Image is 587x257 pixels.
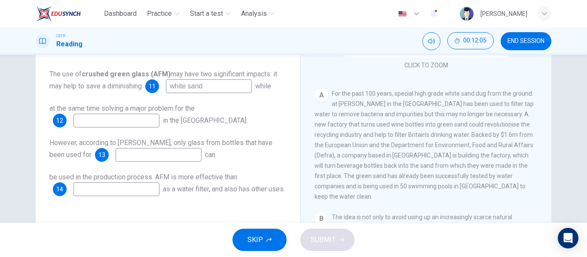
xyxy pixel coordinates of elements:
a: EduSynch logo [36,5,101,22]
img: Profile picture [460,7,474,21]
div: B [315,212,328,226]
span: while [255,82,271,90]
span: SKIP [248,234,263,246]
span: END SESSION [508,38,544,45]
img: en [397,11,408,17]
span: be used in the production process. AFM is more effective than [49,173,237,181]
span: Start a test [190,9,223,19]
span: at the same time solving a major problem for the [49,104,195,112]
span: as a water filter, and also has other uses. [163,185,285,193]
span: 12 [56,118,63,124]
span: Dashboard [104,9,137,19]
button: SKIP [232,229,287,251]
span: can [205,151,215,159]
img: EduSynch logo [36,5,81,22]
button: Dashboard [101,6,140,21]
span: 13 [98,152,105,158]
span: The use of may have two significant impacts: it may help to save a diminishing [49,70,277,90]
span: 14 [56,186,63,192]
div: A [315,88,328,102]
button: Start a test [186,6,234,21]
h1: Reading [56,39,83,49]
div: Hide [447,32,494,50]
b: crushed green glass (AFM) [82,70,171,78]
span: 00:12:05 [463,37,486,44]
button: Analysis [238,6,278,21]
span: Practice [147,9,172,19]
span: CEFR [56,33,65,39]
div: Open Intercom Messenger [558,228,578,248]
span: Analysis [241,9,267,19]
button: END SESSION [501,32,551,50]
span: 11 [149,83,156,89]
button: Practice [144,6,183,21]
div: Mute [422,32,440,50]
span: in the [GEOGRAPHIC_DATA]. [163,116,248,124]
span: However, according to [PERSON_NAME], only glass from bottles that have been used for [49,139,272,159]
button: 00:12:05 [447,32,494,49]
span: For the past 100 years, special high grade white sand dug from the ground at [PERSON_NAME] in the... [315,90,534,200]
div: [PERSON_NAME] [480,9,527,19]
